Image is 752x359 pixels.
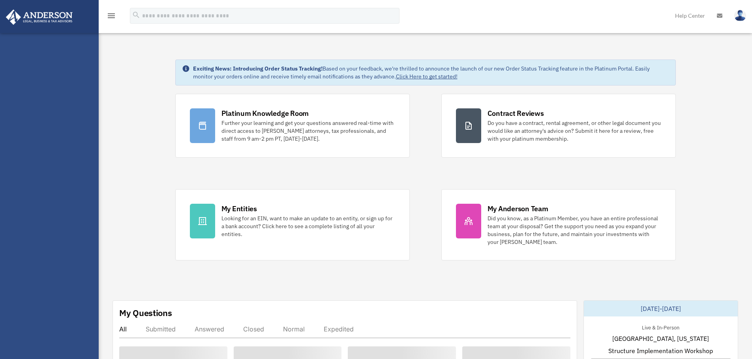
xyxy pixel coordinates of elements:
[193,65,669,80] div: Based on your feedback, we're thrilled to announce the launch of our new Order Status Tracking fe...
[195,325,224,333] div: Answered
[441,94,676,158] a: Contract Reviews Do you have a contract, rental agreement, or other legal document you would like...
[221,214,395,238] div: Looking for an EIN, want to make an update to an entity, or sign up for a bank account? Click her...
[119,325,127,333] div: All
[488,214,661,246] div: Did you know, as a Platinum Member, you have an entire professional team at your disposal? Get th...
[221,108,309,118] div: Platinum Knowledge Room
[175,189,410,260] a: My Entities Looking for an EIN, want to make an update to an entity, or sign up for a bank accoun...
[488,108,544,118] div: Contract Reviews
[243,325,264,333] div: Closed
[221,119,395,143] div: Further your learning and get your questions answered real-time with direct access to [PERSON_NAM...
[608,346,713,355] span: Structure Implementation Workshop
[283,325,305,333] div: Normal
[221,204,257,214] div: My Entities
[636,323,686,331] div: Live & In-Person
[612,334,709,343] span: [GEOGRAPHIC_DATA], [US_STATE]
[488,119,661,143] div: Do you have a contract, rental agreement, or other legal document you would like an attorney's ad...
[324,325,354,333] div: Expedited
[119,307,172,319] div: My Questions
[734,10,746,21] img: User Pic
[193,65,323,72] strong: Exciting News: Introducing Order Status Tracking!
[584,301,738,316] div: [DATE]-[DATE]
[4,9,75,25] img: Anderson Advisors Platinum Portal
[107,14,116,20] a: menu
[175,94,410,158] a: Platinum Knowledge Room Further your learning and get your questions answered real-time with dire...
[107,11,116,20] i: menu
[441,189,676,260] a: My Anderson Team Did you know, as a Platinum Member, you have an entire professional team at your...
[488,204,548,214] div: My Anderson Team
[146,325,176,333] div: Submitted
[132,11,141,19] i: search
[396,73,458,80] a: Click Here to get started!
